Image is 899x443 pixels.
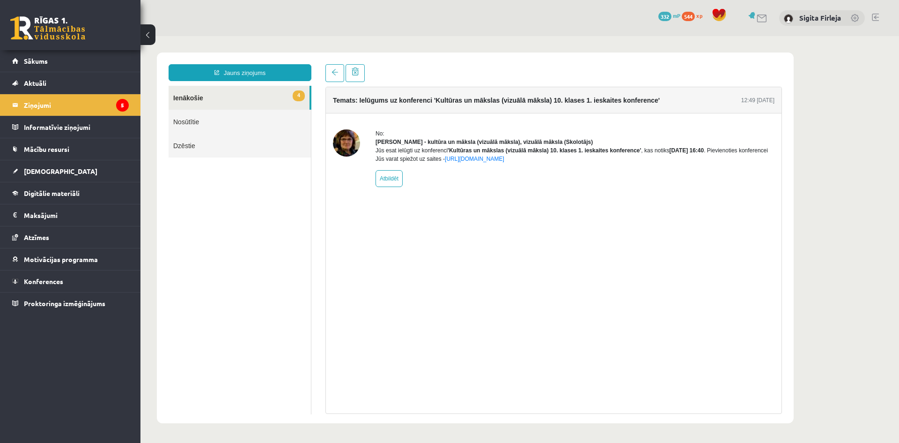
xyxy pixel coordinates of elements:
[696,12,702,19] span: xp
[24,189,80,197] span: Digitālie materiāli
[24,233,49,241] span: Atzīmes
[12,182,129,204] a: Digitālie materiāli
[235,134,262,151] a: Atbildēt
[152,54,164,65] span: 4
[235,110,634,127] div: Jūs esat ielūgti uz konferenci , kas notiks . Pievienoties konferencei Jūs varat spiežot uz saites -
[116,99,129,112] i: 5
[24,255,98,263] span: Motivācijas programma
[12,248,129,270] a: Motivācijas programma
[24,116,129,138] legend: Informatīvie ziņojumi
[24,57,48,65] span: Sākums
[529,111,563,118] b: [DATE] 16:40
[24,299,105,308] span: Proktoringa izmēģinājums
[28,50,169,74] a: 4Ienākošie
[658,12,680,19] a: 332 mP
[12,270,129,292] a: Konferences
[658,12,671,21] span: 332
[28,28,171,45] a: Jauns ziņojums
[12,226,129,248] a: Atzīmes
[24,167,97,175] span: [DEMOGRAPHIC_DATA]
[235,103,452,109] strong: [PERSON_NAME] - kultūra un māksla (vizuālā māksla), vizuālā māksla (Skolotājs)
[799,13,841,23] a: Sigita Firleja
[673,12,680,19] span: mP
[12,94,129,116] a: Ziņojumi5
[10,16,85,40] a: Rīgas 1. Tālmācības vidusskola
[24,79,46,87] span: Aktuāli
[12,138,129,160] a: Mācību resursi
[12,50,129,72] a: Sākums
[307,111,501,118] b: 'Kultūras un mākslas (vizuālā māksla) 10. klases 1. ieskaites konference'
[192,60,519,68] h4: Temats: Ielūgums uz konferenci 'Kultūras un mākslas (vizuālā māksla) 10. klases 1. ieskaites konf...
[12,116,129,138] a: Informatīvie ziņojumi
[12,160,129,182] a: [DEMOGRAPHIC_DATA]
[304,120,364,126] a: [URL][DOMAIN_NAME]
[192,93,220,120] img: Ilze Kolka - kultūra un māksla (vizuālā māksla), vizuālā māksla
[24,94,129,116] legend: Ziņojumi
[784,14,793,23] img: Sigita Firleja
[12,204,129,226] a: Maksājumi
[12,293,129,314] a: Proktoringa izmēģinājums
[24,277,63,285] span: Konferences
[235,93,634,102] div: No:
[28,74,170,98] a: Nosūtītie
[682,12,695,21] span: 544
[28,98,170,121] a: Dzēstie
[682,12,707,19] a: 544 xp
[24,204,129,226] legend: Maksājumi
[24,145,69,153] span: Mācību resursi
[601,60,634,68] div: 12:49 [DATE]
[12,72,129,94] a: Aktuāli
